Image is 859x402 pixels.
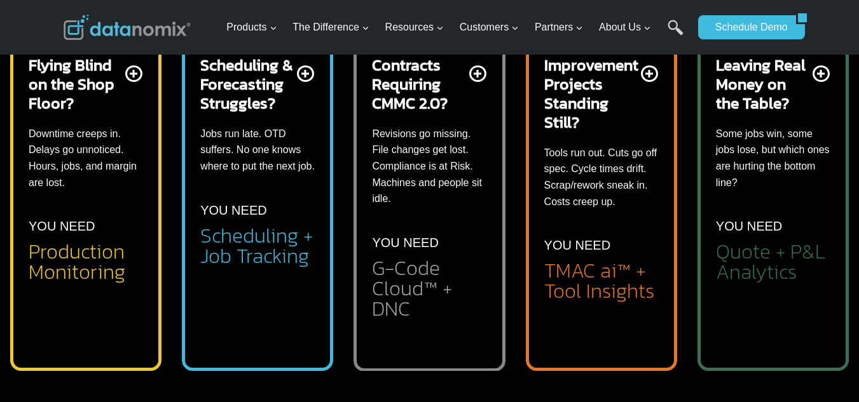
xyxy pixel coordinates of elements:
[173,283,214,292] a: Privacy Policy
[716,126,830,191] p: Some jobs win, some jobs lose, but which ones are hurting the bottom line?
[6,177,210,396] iframe: Popup CTA
[286,1,327,12] span: Last Name
[795,341,859,402] div: أداة الدردشة
[372,55,466,112] h2: Contracts Requiring CMMC 2.0?
[372,258,486,319] h2: G-Code Cloud™ + DNC
[544,235,610,255] p: YOU NEED
[544,260,659,301] h2: TMAC ai™ + Tool Insights
[200,126,315,175] p: Jobs run late. OTD suffers. No one knows where to put the next job.
[221,7,692,48] nav: Primary Navigation
[200,200,266,220] p: YOU NEED
[372,126,486,207] p: Revisions go missing. File changes get lost. Compliance is at Risk. Machines and people sit idle.
[716,55,810,112] h2: Leaving Real Money on the Table?
[286,157,335,168] span: State/Region
[599,19,651,36] span: About Us
[535,19,583,36] span: Partners
[544,145,659,210] p: Tools run out. Cuts go off spec. Cycle times drift. Scrap/rework sneak in. Costs creep up.
[292,19,369,36] span: The Difference
[544,55,638,131] h2: Improvement Projects Standing Still?
[716,241,830,282] h2: Quote + P&L Analytics
[385,19,444,36] span: Resources
[200,55,294,112] h2: Scheduling & Forecasting Struggles?
[698,15,796,39] a: Schedule Demo
[226,19,277,36] span: Products
[29,55,123,112] h2: Flying Blind on the Shop Floor?
[286,53,343,64] span: Phone number
[200,225,315,266] h2: Scheduling + Job Tracking
[142,283,161,292] a: Terms
[460,19,519,36] span: Customers
[64,15,191,40] img: Datanomix
[716,216,782,236] p: YOU NEED
[29,126,143,191] p: Downtime creeps in. Delays go unnoticed. Hours, jobs, and margin are lost.
[795,341,859,402] iframe: Chat Widget
[372,232,438,253] p: YOU NEED
[668,20,684,48] a: Search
